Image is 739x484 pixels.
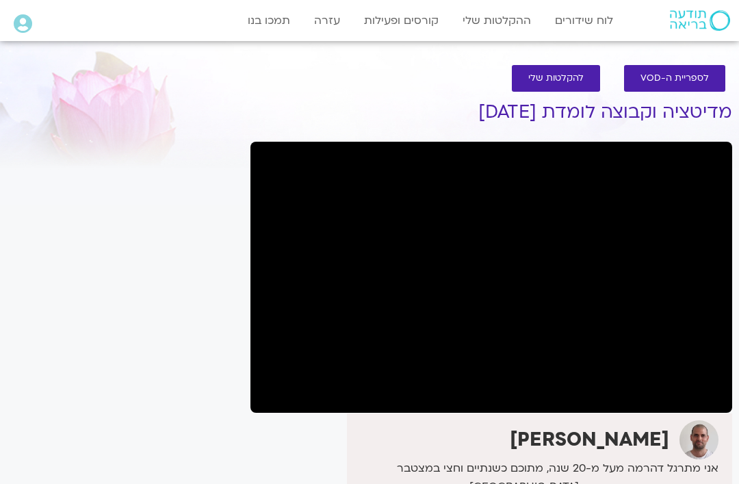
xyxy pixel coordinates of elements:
[528,73,584,84] span: להקלטות שלי
[250,102,732,123] h1: מדיטציה וקבוצה לומדת [DATE]
[670,10,730,31] img: תודעה בריאה
[512,65,600,92] a: להקלטות שלי
[357,8,445,34] a: קורסים ופעילות
[624,65,725,92] a: לספריית ה-VOD
[307,8,347,34] a: עזרה
[640,73,709,84] span: לספריית ה-VOD
[679,420,718,459] img: דקל קנטי
[548,8,620,34] a: לוח שידורים
[241,8,297,34] a: תמכו בנו
[456,8,538,34] a: ההקלטות שלי
[510,426,669,453] strong: [PERSON_NAME]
